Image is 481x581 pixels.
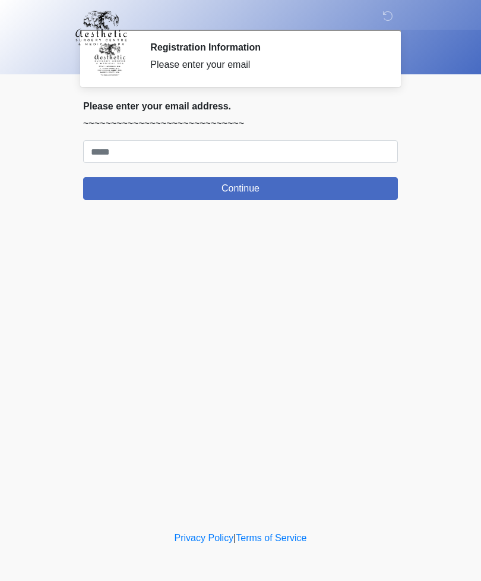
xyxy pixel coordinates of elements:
[92,42,128,77] img: Agent Avatar
[236,533,306,543] a: Terms of Service
[83,177,398,200] button: Continue
[83,101,398,112] h2: Please enter your email address.
[175,533,234,543] a: Privacy Policy
[150,58,380,72] div: Please enter your email
[83,117,398,131] p: ~~~~~~~~~~~~~~~~~~~~~~~~~~~~~
[71,9,131,47] img: Aesthetic Surgery Centre, PLLC Logo
[233,533,236,543] a: |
